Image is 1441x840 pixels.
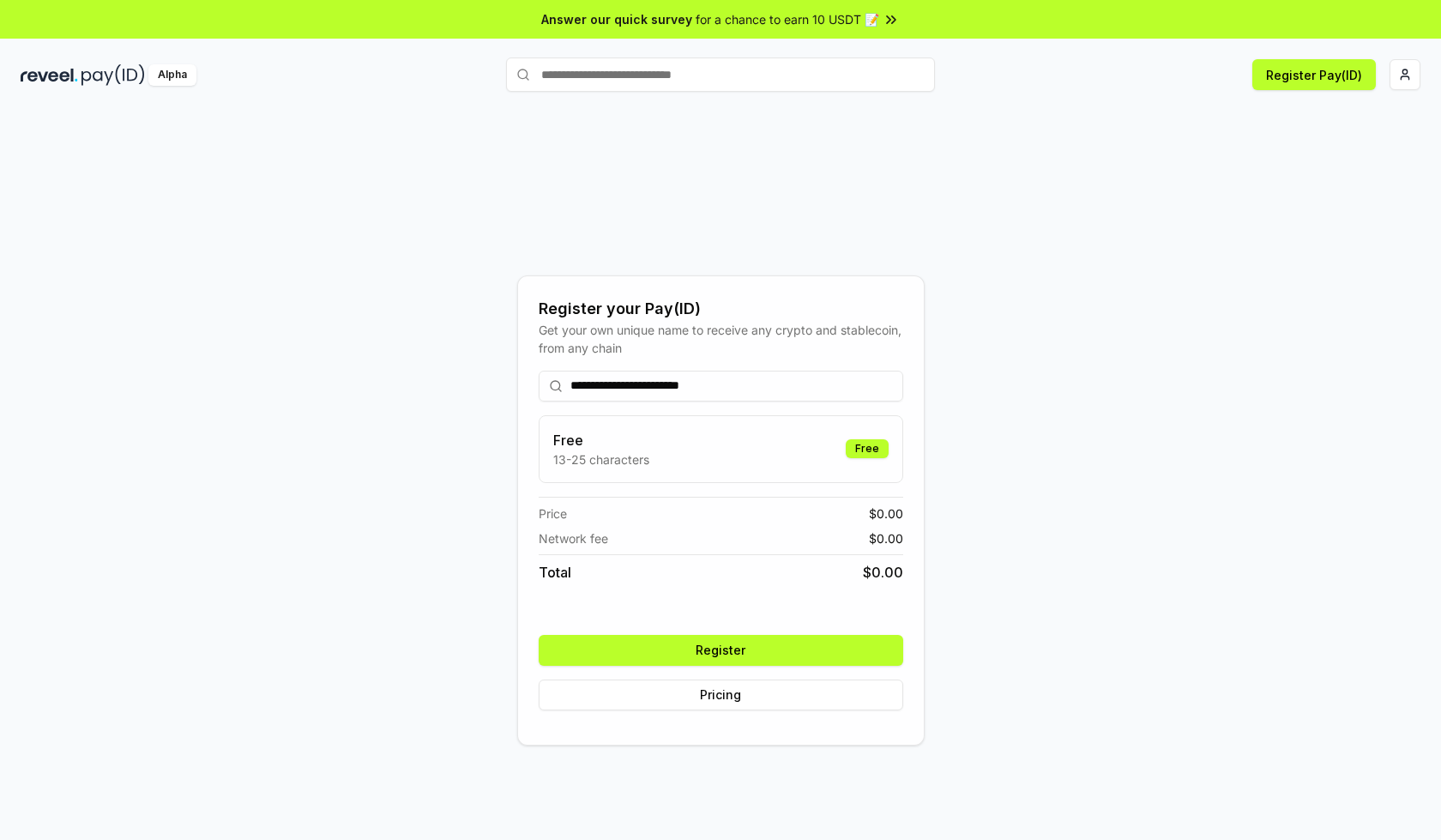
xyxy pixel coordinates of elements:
span: Total [539,562,571,583]
button: Pricing [539,680,903,710]
h3: Free [553,430,649,450]
div: Free [846,439,889,458]
span: Network fee [539,529,608,547]
div: Alpha [148,64,196,86]
div: Register your Pay(ID) [539,297,903,321]
button: Register [539,635,903,666]
img: pay_id [81,64,145,86]
button: Register Pay(ID) [1252,59,1376,90]
img: reveel_dark [21,64,78,86]
span: $ 0.00 [869,505,903,523]
span: $ 0.00 [869,529,903,547]
span: Answer our quick survey [541,10,692,28]
p: 13-25 characters [553,450,649,468]
span: for a chance to earn 10 USDT 📝 [696,10,879,28]
div: Get your own unique name to receive any crypto and stablecoin, from any chain [539,321,903,357]
span: $ 0.00 [863,562,903,583]
span: Price [539,505,567,523]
